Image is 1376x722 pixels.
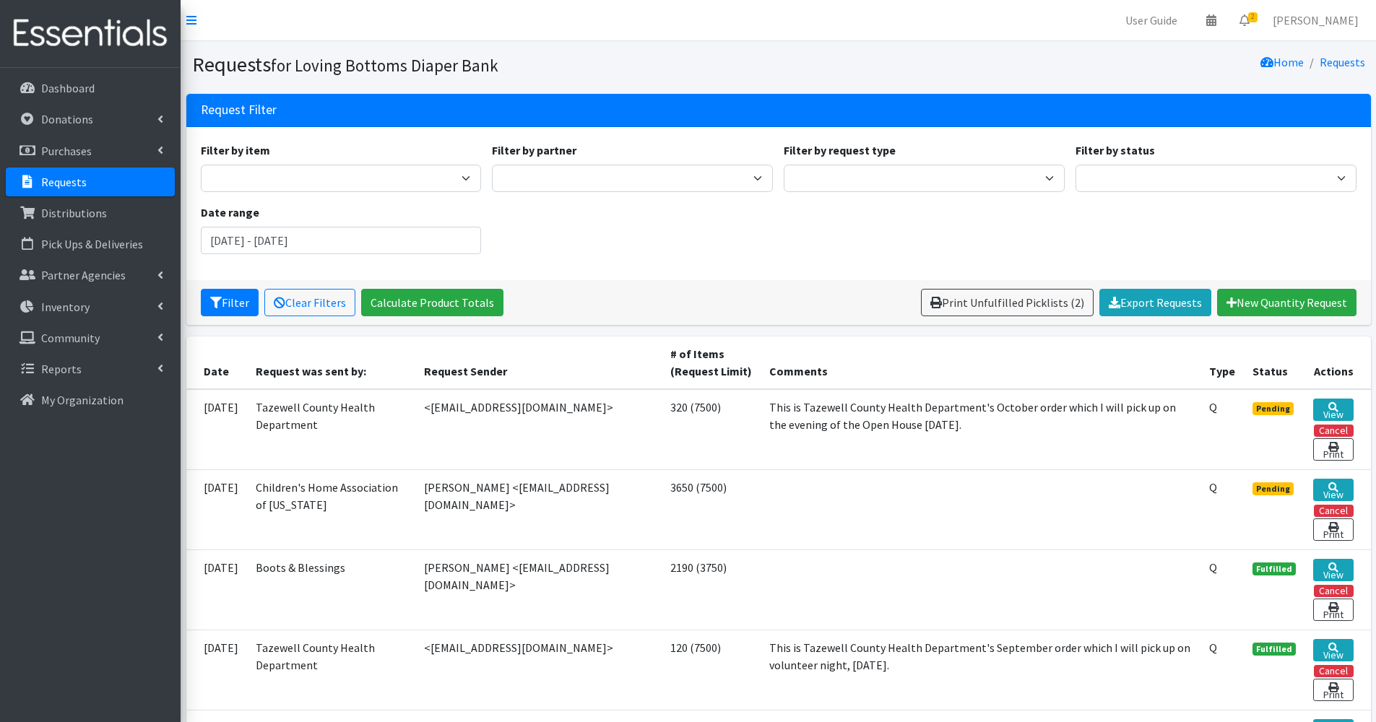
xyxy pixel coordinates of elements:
[201,227,482,254] input: January 1, 2011 - December 31, 2011
[6,199,175,227] a: Distributions
[41,237,143,251] p: Pick Ups & Deliveries
[1313,599,1354,621] a: Print
[6,74,175,103] a: Dashboard
[1228,6,1261,35] a: 2
[186,336,247,389] th: Date
[201,142,270,159] label: Filter by item
[1200,336,1244,389] th: Type
[662,389,761,470] td: 320 (7500)
[1252,643,1296,656] span: Fulfilled
[1114,6,1189,35] a: User Guide
[6,261,175,290] a: Partner Agencies
[6,136,175,165] a: Purchases
[192,52,774,77] h1: Requests
[1260,55,1304,69] a: Home
[662,336,761,389] th: # of Items (Request Limit)
[1217,289,1356,316] a: New Quantity Request
[186,630,247,710] td: [DATE]
[1320,55,1365,69] a: Requests
[6,355,175,383] a: Reports
[1313,679,1354,701] a: Print
[41,144,92,158] p: Purchases
[415,389,662,470] td: <[EMAIL_ADDRESS][DOMAIN_NAME]>
[247,469,416,549] td: Children's Home Association of [US_STATE]
[186,549,247,630] td: [DATE]
[1099,289,1211,316] a: Export Requests
[1314,425,1354,437] button: Cancel
[1313,438,1354,461] a: Print
[1314,585,1354,597] button: Cancel
[41,331,100,345] p: Community
[247,389,416,470] td: Tazewell County Health Department
[1209,480,1217,495] abbr: Quantity
[662,549,761,630] td: 2190 (3750)
[6,386,175,414] a: My Organization
[201,289,259,316] button: Filter
[1314,665,1354,677] button: Cancel
[1209,560,1217,575] abbr: Quantity
[415,630,662,710] td: <[EMAIL_ADDRESS][DOMAIN_NAME]>
[1313,639,1354,661] a: View
[361,289,503,316] a: Calculate Product Totals
[247,336,416,389] th: Request was sent by:
[415,336,662,389] th: Request Sender
[415,549,662,630] td: [PERSON_NAME] <[EMAIL_ADDRESS][DOMAIN_NAME]>
[41,268,126,282] p: Partner Agencies
[761,336,1200,389] th: Comments
[1244,336,1304,389] th: Status
[6,9,175,58] img: HumanEssentials
[1261,6,1370,35] a: [PERSON_NAME]
[1252,482,1294,495] span: Pending
[201,204,259,221] label: Date range
[1209,640,1217,655] abbr: Quantity
[1313,479,1354,501] a: View
[1304,336,1371,389] th: Actions
[6,323,175,352] a: Community
[41,362,82,376] p: Reports
[41,300,90,314] p: Inventory
[1313,518,1354,541] a: Print
[201,103,277,118] h3: Request Filter
[6,168,175,196] a: Requests
[1248,12,1258,22] span: 2
[761,389,1200,470] td: This is Tazewell County Health Department's October order which I will pick up on the evening of ...
[1209,400,1217,414] abbr: Quantity
[247,549,416,630] td: Boots & Blessings
[41,175,87,189] p: Requests
[186,389,247,470] td: [DATE]
[492,142,576,159] label: Filter by partner
[41,81,95,95] p: Dashboard
[1252,562,1296,575] span: Fulfilled
[264,289,355,316] a: Clear Filters
[41,206,107,220] p: Distributions
[186,469,247,549] td: [DATE]
[784,142,896,159] label: Filter by request type
[662,469,761,549] td: 3650 (7500)
[415,469,662,549] td: [PERSON_NAME] <[EMAIL_ADDRESS][DOMAIN_NAME]>
[1252,402,1294,415] span: Pending
[271,55,498,76] small: for Loving Bottoms Diaper Bank
[662,630,761,710] td: 120 (7500)
[761,630,1200,710] td: This is Tazewell County Health Department's September order which I will pick up on volunteer nig...
[41,393,124,407] p: My Organization
[1076,142,1155,159] label: Filter by status
[247,630,416,710] td: Tazewell County Health Department
[6,105,175,134] a: Donations
[1313,399,1354,421] a: View
[41,112,93,126] p: Donations
[1314,505,1354,517] button: Cancel
[1313,559,1354,581] a: View
[921,289,1094,316] a: Print Unfulfilled Picklists (2)
[6,292,175,321] a: Inventory
[6,230,175,258] a: Pick Ups & Deliveries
